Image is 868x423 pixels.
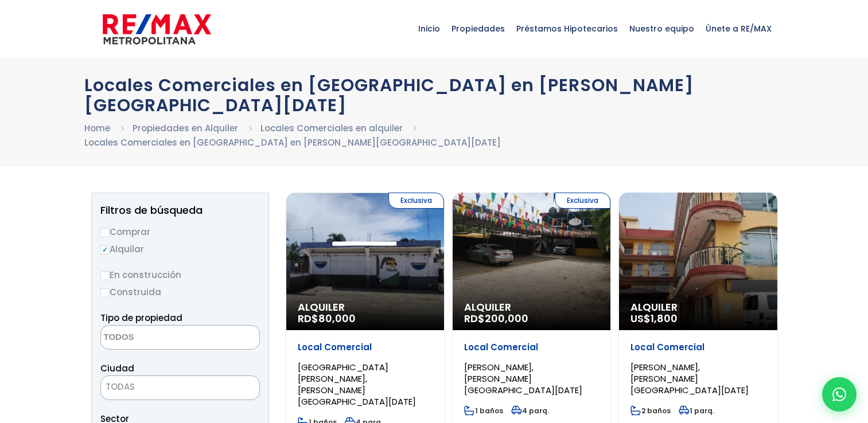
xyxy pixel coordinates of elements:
span: TODAS [100,375,260,400]
input: En construcción [100,271,110,280]
span: [PERSON_NAME], [PERSON_NAME][GEOGRAPHIC_DATA][DATE] [630,361,749,396]
span: 80,000 [318,311,356,326]
label: En construcción [100,268,260,282]
span: Tipo de propiedad [100,312,182,324]
input: Construida [100,288,110,297]
input: Comprar [100,228,110,237]
a: Home [84,122,110,134]
textarea: Search [101,326,212,350]
span: [PERSON_NAME], [PERSON_NAME][GEOGRAPHIC_DATA][DATE] [464,361,582,396]
span: Exclusiva [555,193,610,209]
label: Alquilar [100,242,260,256]
span: 200,000 [485,311,528,326]
span: 2 baños [630,406,671,416]
label: Construida [100,285,260,299]
span: Propiedades [446,11,511,46]
span: Únete a RE/MAX [700,11,777,46]
span: TODAS [106,381,135,393]
label: Comprar [100,225,260,239]
span: Inicio [412,11,446,46]
a: Propiedades en Alquiler [133,122,238,134]
a: Locales Comerciales en alquiler [260,122,403,134]
span: 1 parq. [679,406,714,416]
li: Locales Comerciales en [GEOGRAPHIC_DATA] en [PERSON_NAME][GEOGRAPHIC_DATA][DATE] [84,135,501,150]
h2: Filtros de búsqueda [100,205,260,216]
span: Alquiler [464,301,599,313]
span: TODAS [101,379,259,395]
span: 1 baños [464,406,503,416]
span: Alquiler [630,301,765,313]
span: [GEOGRAPHIC_DATA][PERSON_NAME], [PERSON_NAME][GEOGRAPHIC_DATA][DATE] [298,361,416,408]
span: US$ [630,311,678,326]
span: RD$ [464,311,528,326]
span: Exclusiva [388,193,444,209]
img: remax-metropolitana-logo [103,12,211,46]
p: Local Comercial [464,342,599,353]
span: Nuestro equipo [624,11,700,46]
span: 1,800 [651,311,678,326]
input: Alquilar [100,245,110,254]
span: Ciudad [100,362,134,374]
h1: Locales Comerciales en [GEOGRAPHIC_DATA] en [PERSON_NAME][GEOGRAPHIC_DATA][DATE] [84,75,784,115]
p: Local Comercial [630,342,765,353]
span: Alquiler [298,301,433,313]
span: RD$ [298,311,356,326]
span: Préstamos Hipotecarios [511,11,624,46]
span: 4 parq. [511,406,549,416]
p: Local Comercial [298,342,433,353]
